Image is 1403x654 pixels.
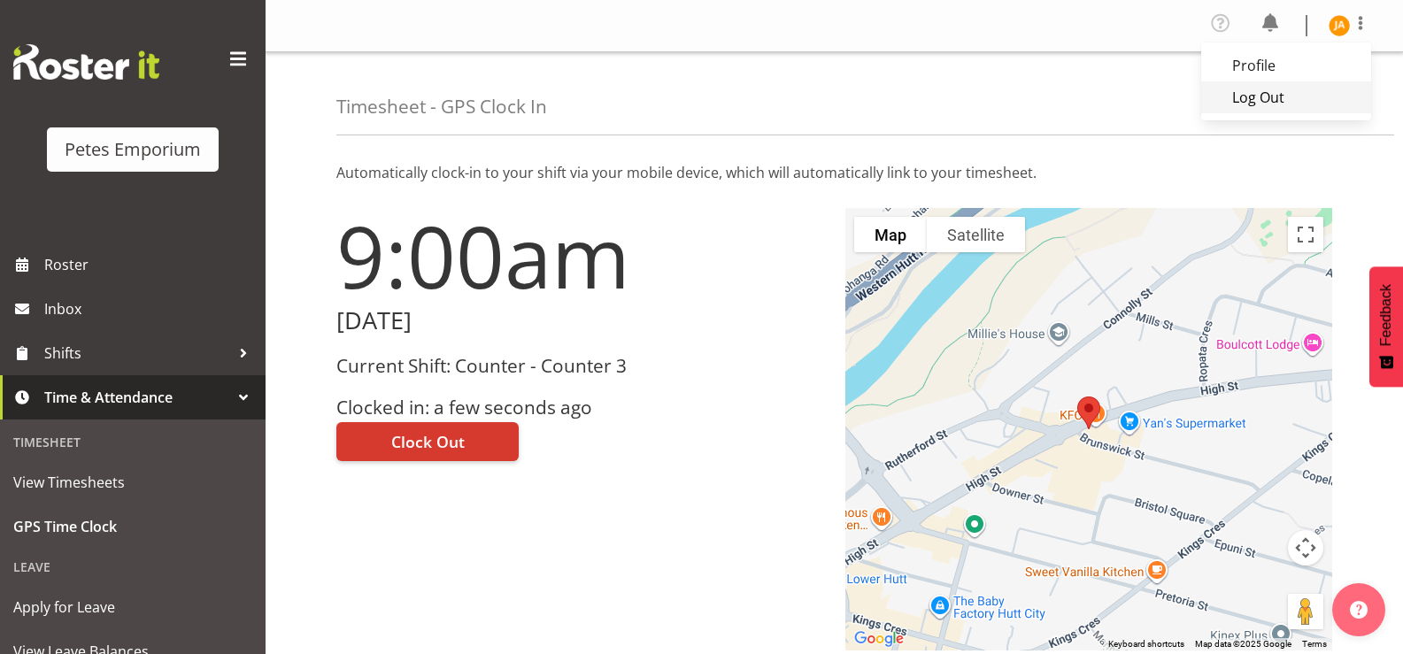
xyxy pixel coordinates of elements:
h2: [DATE] [336,307,824,335]
button: Show street map [854,217,927,252]
span: Roster [44,251,257,278]
a: Profile [1201,50,1371,81]
button: Clock Out [336,422,519,461]
span: Shifts [44,340,230,366]
span: GPS Time Clock [13,513,252,540]
button: Show satellite imagery [927,217,1025,252]
a: Terms (opens in new tab) [1302,639,1327,649]
button: Toggle fullscreen view [1288,217,1323,252]
h4: Timesheet - GPS Clock In [336,96,547,117]
span: Time & Attendance [44,384,230,411]
img: help-xxl-2.png [1350,601,1368,619]
h3: Current Shift: Counter - Counter 3 [336,356,824,376]
span: View Timesheets [13,469,252,496]
img: Google [850,627,908,650]
span: Clock Out [391,430,465,453]
div: Petes Emporium [65,136,201,163]
a: Log Out [1201,81,1371,113]
a: View Timesheets [4,460,261,504]
div: Leave [4,549,261,585]
img: Rosterit website logo [13,44,159,80]
a: Open this area in Google Maps (opens a new window) [850,627,908,650]
button: Map camera controls [1288,530,1323,566]
button: Drag Pegman onto the map to open Street View [1288,594,1323,629]
p: Automatically clock-in to your shift via your mobile device, which will automatically link to you... [336,162,1332,183]
span: Inbox [44,296,257,322]
span: Feedback [1378,284,1394,346]
img: jeseryl-armstrong10788.jpg [1329,15,1350,36]
span: Map data ©2025 Google [1195,639,1291,649]
button: Feedback - Show survey [1369,266,1403,387]
button: Keyboard shortcuts [1108,638,1184,650]
div: Timesheet [4,424,261,460]
h1: 9:00am [336,208,824,304]
h3: Clocked in: a few seconds ago [336,397,824,418]
span: Apply for Leave [13,594,252,620]
a: GPS Time Clock [4,504,261,549]
a: Apply for Leave [4,585,261,629]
